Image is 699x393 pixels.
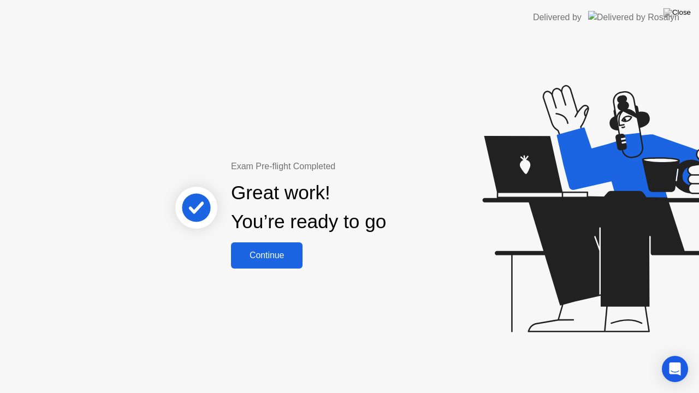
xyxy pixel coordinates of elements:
div: Delivered by [533,11,582,24]
div: Exam Pre-flight Completed [231,160,457,173]
div: Open Intercom Messenger [662,356,688,382]
img: Close [664,8,691,17]
button: Continue [231,242,303,269]
div: Great work! You’re ready to go [231,178,386,236]
div: Continue [234,251,299,260]
img: Delivered by Rosalyn [588,11,679,23]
